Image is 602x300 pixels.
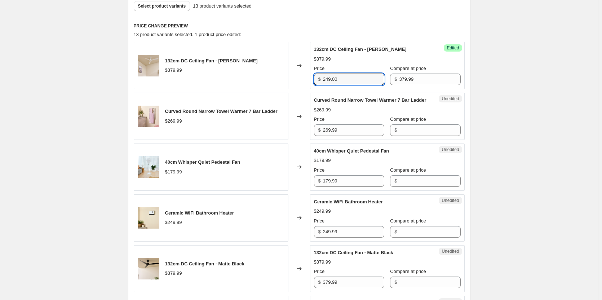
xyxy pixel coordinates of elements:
[314,97,426,103] span: Curved Round Narrow Towel Warmer 7 Bar Ladder
[165,159,240,165] span: 40cm Whisper Quiet Pedestal Fan
[394,76,397,82] span: $
[193,3,252,10] span: 13 product variants selected
[394,127,397,133] span: $
[390,116,426,122] span: Compare at price
[138,106,159,127] img: GNT7_Towels_80x.png
[318,178,321,184] span: $
[318,279,321,285] span: $
[390,269,426,274] span: Compare at price
[442,198,459,203] span: Unedited
[165,109,278,114] span: Curved Round Narrow Towel Warmer 7 Bar Ladder
[165,261,244,266] span: 132cm DC Ceiling Fan - Matte Black
[314,148,389,154] span: 40cm Whisper Quiet Pedestal Fan
[394,229,397,234] span: $
[390,167,426,173] span: Compare at price
[314,199,383,204] span: Ceramic WiFi Bathroom Heater
[165,210,234,216] span: Ceramic WiFi Bathroom Heater
[314,47,407,52] span: 132cm DC Ceiling Fan - [PERSON_NAME]
[318,76,321,82] span: $
[134,23,465,29] h6: PRICE CHANGE PREVIEW
[165,219,182,226] div: $249.99
[314,167,325,173] span: Price
[165,270,182,277] div: $379.99
[394,178,397,184] span: $
[314,157,331,164] div: $179.99
[138,156,159,178] img: GCPF340_Lifestyle_Living_80x.png
[314,56,331,63] div: $379.99
[442,96,459,102] span: Unedited
[318,229,321,234] span: $
[134,32,241,37] span: 13 product variants selected. 1 product price edited:
[314,269,325,274] span: Price
[314,66,325,71] span: Price
[138,55,159,76] img: GPCF300W_Lifestyle_80x.png
[138,207,159,229] img: GBH500_Lifestyle_Bathroom_80x.png
[447,45,459,51] span: Edited
[314,259,331,266] div: $379.99
[442,248,459,254] span: Unedited
[442,147,459,153] span: Unedited
[165,58,258,63] span: 132cm DC Ceiling Fan - [PERSON_NAME]
[314,218,325,224] span: Price
[394,279,397,285] span: $
[314,106,331,114] div: $269.99
[390,66,426,71] span: Compare at price
[165,118,182,125] div: $269.99
[165,67,182,74] div: $379.99
[318,127,321,133] span: $
[165,168,182,176] div: $179.99
[138,258,159,279] img: GPCF300B_Lifestyle_80x.png
[138,3,186,9] span: Select product variants
[314,116,325,122] span: Price
[390,218,426,224] span: Compare at price
[314,250,393,255] span: 132cm DC Ceiling Fan - Matte Black
[134,1,190,11] button: Select product variants
[314,208,331,215] div: $249.99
